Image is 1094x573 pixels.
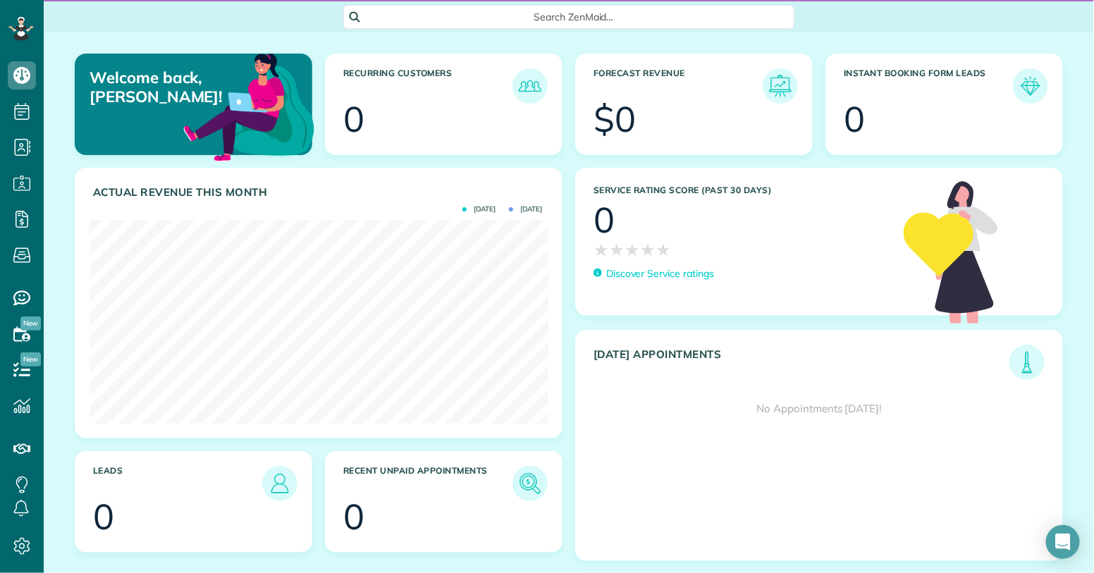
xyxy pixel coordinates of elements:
h3: Recent unpaid appointments [343,466,512,501]
span: ★ [625,238,640,262]
span: [DATE] [462,206,496,213]
h3: Leads [93,466,262,501]
div: $0 [594,101,636,137]
img: icon_unpaid_appointments-47b8ce3997adf2238b356f14209ab4cced10bd1f174958f3ca8f1d0dd7fffeee.png [516,469,544,498]
img: icon_todays_appointments-901f7ab196bb0bea1936b74009e4eb5ffbc2d2711fa7634e0d609ed5ef32b18b.png [1013,348,1041,376]
div: 0 [93,499,114,534]
div: No Appointments [DATE]! [576,380,1062,438]
img: icon_recurring_customers-cf858462ba22bcd05b5a5880d41d6543d210077de5bb9ebc9590e49fd87d84ed.png [516,72,544,100]
span: New [20,316,41,331]
div: Open Intercom Messenger [1046,525,1080,559]
span: ★ [640,238,656,262]
p: Welcome back, [PERSON_NAME]! [90,68,235,106]
h3: Service Rating score (past 30 days) [594,185,890,195]
a: Discover Service ratings [594,266,714,281]
span: New [20,352,41,366]
div: 0 [343,499,364,534]
img: dashboard_welcome-42a62b7d889689a78055ac9021e634bf52bae3f8056760290aed330b23ab8690.png [180,37,317,174]
span: ★ [609,238,625,262]
img: icon_form_leads-04211a6a04a5b2264e4ee56bc0799ec3eb69b7e499cbb523a139df1d13a81ae0.png [1016,72,1045,100]
h3: Actual Revenue this month [93,186,548,199]
span: ★ [594,238,609,262]
span: [DATE] [509,206,542,213]
div: 0 [343,101,364,137]
span: ★ [656,238,671,262]
p: Discover Service ratings [606,266,714,281]
div: 0 [594,202,615,238]
h3: Instant Booking Form Leads [844,68,1013,104]
h3: Forecast Revenue [594,68,763,104]
h3: [DATE] Appointments [594,348,1009,380]
img: icon_forecast_revenue-8c13a41c7ed35a8dcfafea3cbb826a0462acb37728057bba2d056411b612bbbe.png [766,72,794,100]
img: icon_leads-1bed01f49abd5b7fead27621c3d59655bb73ed531f8eeb49469d10e621d6b896.png [266,469,294,498]
div: 0 [844,101,865,137]
h3: Recurring Customers [343,68,512,104]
